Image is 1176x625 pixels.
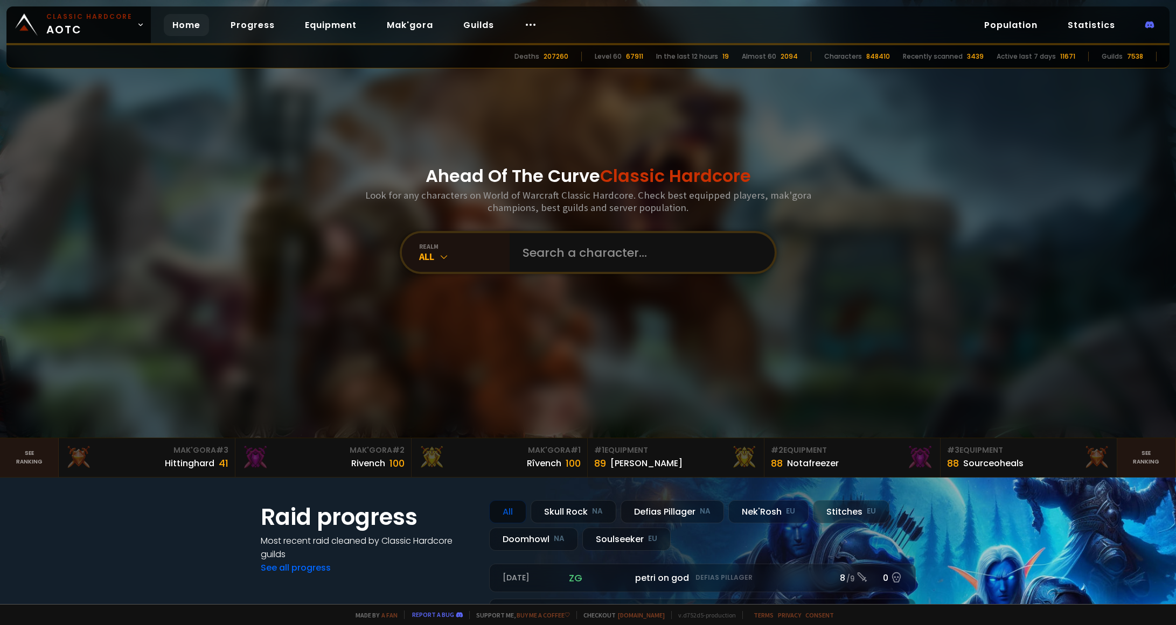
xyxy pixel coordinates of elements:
span: # 1 [570,445,581,455]
div: Active last 7 days [997,52,1056,61]
a: Classic HardcoreAOTC [6,6,151,43]
div: Soulseeker [582,528,671,551]
div: In the last 12 hours [656,52,718,61]
a: [DATE]zgpetri on godDefias Pillager8 /90 [489,564,916,592]
span: Checkout [576,611,665,619]
div: Mak'Gora [242,445,405,456]
small: Classic Hardcore [46,12,133,22]
div: Hittinghard [165,457,214,470]
small: NA [554,533,565,544]
a: Mak'Gora#1Rîvench100 [412,438,588,477]
span: # 3 [216,445,228,455]
a: See all progress [261,561,331,574]
div: Almost 60 [742,52,776,61]
a: Progress [222,14,283,36]
span: Support me, [469,611,570,619]
div: 88 [947,456,959,470]
div: Mak'Gora [418,445,581,456]
h4: Most recent raid cleaned by Classic Hardcore guilds [261,534,476,561]
div: 100 [389,456,405,470]
div: Deaths [514,52,539,61]
div: 207260 [544,52,568,61]
small: NA [700,506,711,517]
a: Terms [754,611,774,619]
a: Consent [805,611,834,619]
a: [DOMAIN_NAME] [618,611,665,619]
a: Mak'Gora#2Rivench100 [235,438,412,477]
div: All [489,500,526,523]
div: All [419,250,510,263]
div: Skull Rock [531,500,616,523]
span: # 3 [947,445,959,455]
a: Seeranking [1117,438,1176,477]
small: NA [592,506,603,517]
div: 88 [771,456,783,470]
a: Equipment [296,14,365,36]
div: Recently scanned [903,52,963,61]
span: # 1 [594,445,604,455]
span: # 2 [392,445,405,455]
div: Guilds [1102,52,1123,61]
div: Rîvench [527,457,561,470]
a: Home [164,14,209,36]
a: Population [976,14,1046,36]
small: EU [648,533,657,544]
a: a fan [381,611,398,619]
div: 11671 [1060,52,1075,61]
a: #2Equipment88Notafreezer [764,438,941,477]
div: 89 [594,456,606,470]
span: Classic Hardcore [600,164,751,188]
div: Notafreezer [787,457,839,470]
div: Equipment [947,445,1110,456]
div: Sourceoheals [963,457,1024,470]
h1: Raid progress [261,500,476,534]
small: EU [867,506,876,517]
div: Nek'Rosh [728,500,809,523]
a: Report a bug [412,610,454,619]
a: Buy me a coffee [517,611,570,619]
div: realm [419,242,510,250]
span: # 2 [771,445,783,455]
div: [PERSON_NAME] [610,457,683,470]
div: Level 60 [595,52,622,61]
span: v. d752d5 - production [671,611,736,619]
h1: Ahead Of The Curve [426,163,751,189]
div: Defias Pillager [621,500,724,523]
a: Mak'gora [378,14,442,36]
div: 7538 [1127,52,1143,61]
a: #1Equipment89[PERSON_NAME] [588,438,764,477]
span: Made by [349,611,398,619]
a: Guilds [455,14,503,36]
div: Stitches [813,500,889,523]
a: Statistics [1059,14,1124,36]
div: Mak'Gora [65,445,228,456]
h3: Look for any characters on World of Warcraft Classic Hardcore. Check best equipped players, mak'g... [361,189,816,214]
div: 848410 [866,52,890,61]
div: 41 [219,456,228,470]
div: Equipment [594,445,757,456]
div: Doomhowl [489,528,578,551]
div: Equipment [771,445,934,456]
div: Characters [824,52,862,61]
div: Rivench [351,457,385,470]
div: 19 [722,52,729,61]
a: Mak'Gora#3Hittinghard41 [59,438,235,477]
div: 2094 [781,52,798,61]
span: AOTC [46,12,133,38]
div: 67911 [626,52,643,61]
div: 100 [566,456,581,470]
div: 3439 [967,52,984,61]
a: #3Equipment88Sourceoheals [941,438,1117,477]
input: Search a character... [516,233,762,272]
small: EU [786,506,795,517]
a: Privacy [778,611,801,619]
